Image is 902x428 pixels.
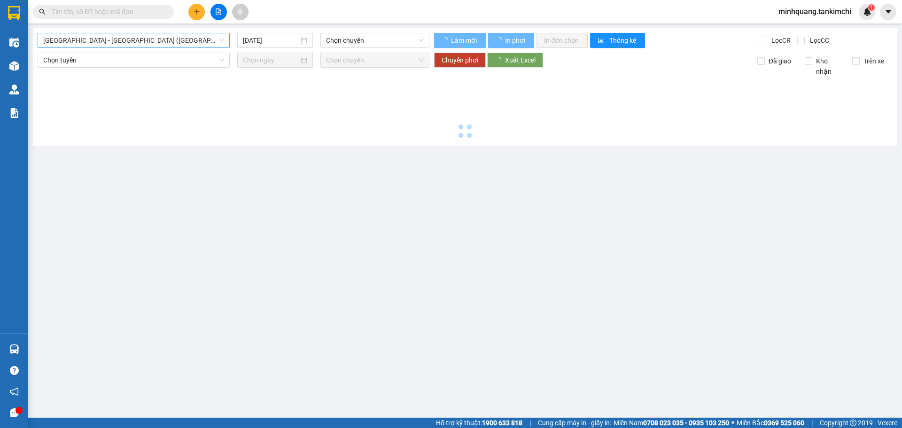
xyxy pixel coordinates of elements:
[811,418,813,428] span: |
[488,33,534,48] button: In phơi
[434,33,486,48] button: Làm mới
[860,56,888,66] span: Trên xe
[868,4,875,11] sup: 1
[812,56,845,77] span: Kho nhận
[9,85,19,94] img: warehouse-icon
[9,61,19,71] img: warehouse-icon
[884,8,893,16] span: caret-down
[10,366,19,375] span: question-circle
[215,8,222,15] span: file-add
[529,418,531,428] span: |
[43,33,224,47] span: Đà Nẵng - Hà Nội (Hàng)
[870,4,873,11] span: 1
[442,37,450,44] span: loading
[210,4,227,20] button: file-add
[9,108,19,118] img: solution-icon
[52,7,163,17] input: Tìm tên, số ĐT hoặc mã đơn
[609,35,638,46] span: Thống kê
[9,344,19,354] img: warehouse-icon
[771,6,859,17] span: minhquang.tankimchi
[850,420,856,426] span: copyright
[590,33,645,48] button: bar-chartThống kê
[505,35,527,46] span: In phơi
[496,37,504,44] span: loading
[43,53,224,67] span: Chọn tuyến
[764,419,804,427] strong: 0369 525 060
[188,4,205,20] button: plus
[731,421,734,425] span: ⚪️
[243,35,299,46] input: 15/08/2025
[863,8,871,16] img: icon-new-feature
[326,33,424,47] span: Chọn chuyến
[10,387,19,396] span: notification
[326,53,424,67] span: Chọn chuyến
[194,8,200,15] span: plus
[806,35,831,46] span: Lọc CC
[482,419,522,427] strong: 1900 633 818
[487,53,543,68] button: Xuất Excel
[39,8,46,15] span: search
[537,33,588,48] button: In đơn chọn
[451,35,478,46] span: Làm mới
[8,6,20,20] img: logo-vxr
[598,37,606,45] span: bar-chart
[232,4,249,20] button: aim
[737,418,804,428] span: Miền Bắc
[436,418,522,428] span: Hỗ trợ kỹ thuật:
[765,56,795,66] span: Đã giao
[10,408,19,417] span: message
[614,418,729,428] span: Miền Nam
[434,53,486,68] button: Chuyển phơi
[538,418,611,428] span: Cung cấp máy in - giấy in:
[237,8,243,15] span: aim
[243,55,299,65] input: Chọn ngày
[9,38,19,47] img: warehouse-icon
[768,35,792,46] span: Lọc CR
[643,419,729,427] strong: 0708 023 035 - 0935 103 250
[880,4,896,20] button: caret-down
